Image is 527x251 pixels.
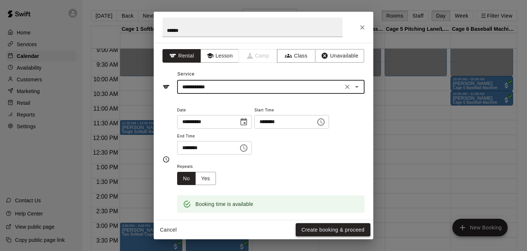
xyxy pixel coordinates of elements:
[195,172,216,185] button: Yes
[177,162,222,172] span: Repeats
[157,223,180,237] button: Cancel
[352,82,362,92] button: Open
[296,223,370,237] button: Create booking & proceed
[356,21,369,34] button: Close
[177,172,196,185] button: No
[162,83,170,91] svg: Service
[162,156,170,163] svg: Timing
[162,49,201,63] button: Rental
[195,198,253,211] div: Booking time is available
[277,49,315,63] button: Class
[315,49,364,63] button: Unavailable
[236,115,251,129] button: Choose date, selected date is Aug 10, 2025
[177,71,195,77] span: Service
[177,172,216,185] div: outlined button group
[239,49,277,63] span: Camps can only be created in the Services page
[201,49,239,63] button: Lesson
[236,141,251,155] button: Choose time, selected time is 1:00 PM
[177,106,252,115] span: Date
[342,82,352,92] button: Clear
[314,115,328,129] button: Choose time, selected time is 11:00 AM
[177,132,252,141] span: End Time
[254,106,329,115] span: Start Time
